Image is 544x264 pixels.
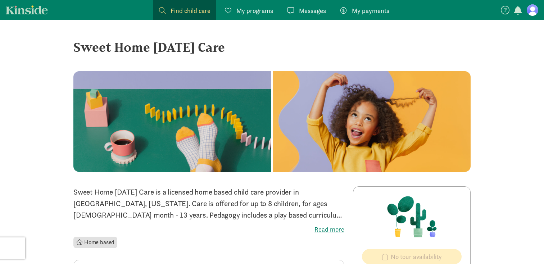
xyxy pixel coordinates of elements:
label: Read more [73,225,344,234]
span: Find child care [171,6,210,15]
p: Sweet Home [DATE] Care is a licensed home based child care provider in [GEOGRAPHIC_DATA], [US_STA... [73,186,344,221]
span: Messages [299,6,326,15]
div: Sweet Home [DATE] Care [73,37,471,57]
span: No tour availability [391,252,442,261]
a: Kinside [6,5,48,14]
span: My programs [236,6,273,15]
li: Home based [73,237,117,248]
span: My payments [352,6,389,15]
